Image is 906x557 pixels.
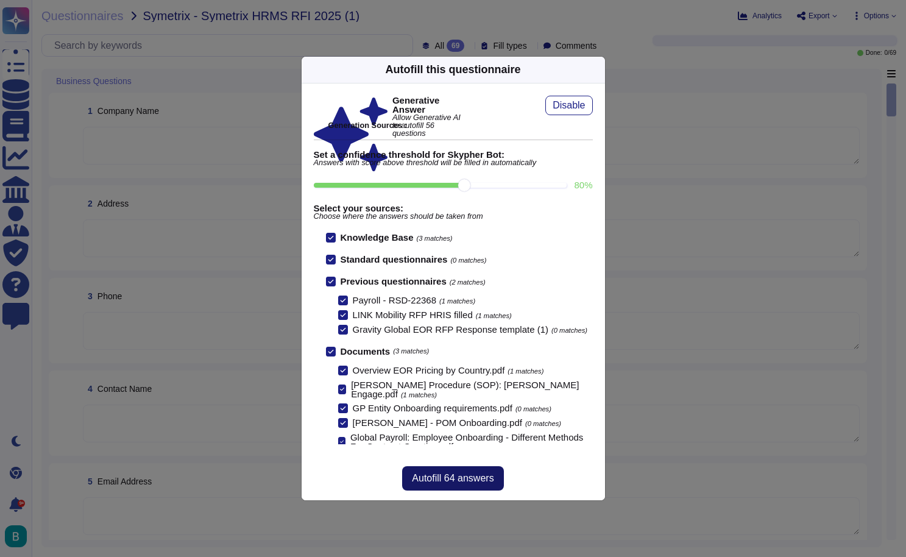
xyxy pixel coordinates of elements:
[456,444,492,451] span: (1 matches)
[450,278,486,286] span: (2 matches)
[314,213,593,221] span: Choose where the answers should be taken from
[328,121,407,130] b: Generation Sources :
[450,257,486,264] span: (0 matches)
[341,254,448,264] b: Standard questionnaires
[353,295,437,305] span: Payroll - RSD-22368
[412,474,494,483] span: Autofill 64 answers
[351,380,579,399] span: [PERSON_NAME] Procedure (SOP): [PERSON_NAME] Engage.pdf
[515,405,551,413] span: (0 matches)
[353,310,473,320] span: LINK Mobility RFP HRIS filled
[508,367,543,375] span: (1 matches)
[385,62,520,78] div: Autofill this questionnaire
[341,232,414,243] b: Knowledge Base
[525,420,561,427] span: (0 matches)
[341,347,391,356] b: Documents
[314,150,593,159] b: Set a confidence threshold for Skypher Bot:
[393,348,429,355] span: (3 matches)
[392,114,466,137] span: Allow Generative AI to autofill 56 questions
[574,180,592,190] label: 80 %
[353,324,549,335] span: Gravity Global EOR RFP Response template (1)
[353,403,512,413] span: GP Entity Onboarding requirements.pdf
[353,365,505,375] span: Overview EOR Pricing by Country.pdf
[402,466,503,491] button: Autofill 64 answers
[341,276,447,286] b: Previous questionnaires
[392,96,466,114] b: Generative Answer
[553,101,585,110] span: Disable
[439,297,475,305] span: (1 matches)
[551,327,587,334] span: (0 matches)
[476,312,512,319] span: (1 matches)
[314,204,593,213] b: Select your sources:
[401,391,437,399] span: (1 matches)
[314,159,593,167] span: Answers with score above threshold will be filled in automatically
[353,417,522,428] span: [PERSON_NAME] - POM Onboarding.pdf
[545,96,592,115] button: Disable
[350,432,583,452] span: Global Payroll: Employee Onboarding - Different Methods For Contract Creation.pdf
[417,235,453,242] span: (3 matches)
